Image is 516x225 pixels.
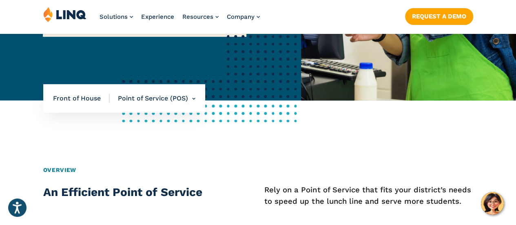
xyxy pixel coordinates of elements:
nav: Button Navigation [405,7,473,25]
h2: Overview [43,166,473,174]
a: Resources [182,13,219,20]
span: Company [227,13,255,20]
p: Rely on a Point of Service that fits your district’s needs to speed up the lunch line and serve m... [264,184,473,207]
h2: An Efficient Point of Service [43,184,215,200]
nav: Primary Navigation [100,7,260,33]
button: Hello, have a question? Let’s chat. [481,192,504,215]
span: Front of House [53,94,110,103]
span: Resources [182,13,213,20]
a: Experience [141,13,174,20]
li: Point of Service (POS) [110,84,195,113]
a: Request a Demo [405,8,473,25]
a: Solutions [100,13,133,20]
span: Solutions [100,13,128,20]
img: LINQ | K‑12 Software [43,7,86,22]
a: Company [227,13,260,20]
